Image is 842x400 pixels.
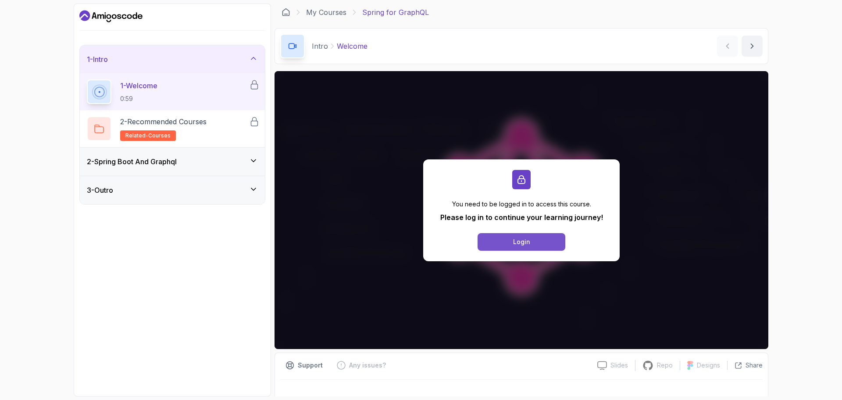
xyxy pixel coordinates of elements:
[478,233,565,251] button: Login
[727,361,763,370] button: Share
[610,361,628,370] p: Slides
[87,185,113,195] h3: 3 - Outro
[306,7,346,18] a: My Courses
[80,45,265,73] button: 1-Intro
[87,79,258,104] button: 1-Welcome0:59
[440,212,603,223] p: Please log in to continue your learning journey!
[298,361,323,370] p: Support
[697,361,720,370] p: Designs
[120,116,207,127] p: 2 - Recommended Courses
[717,36,738,57] button: previous content
[440,200,603,209] p: You need to be logged in to access this course.
[657,361,673,370] p: Repo
[282,8,290,17] a: Dashboard
[87,116,258,141] button: 2-Recommended Coursesrelated-courses
[362,7,429,18] p: Spring for GraphQL
[120,80,157,91] p: 1 - Welcome
[513,238,530,246] div: Login
[80,148,265,176] button: 2-Spring Boot And Graphql
[280,358,328,372] button: Support button
[87,156,177,167] h3: 2 - Spring Boot And Graphql
[125,132,171,139] span: related-courses
[337,41,367,51] p: Welcome
[87,54,108,65] h3: 1 - Intro
[80,176,265,204] button: 3-Outro
[79,9,143,23] a: Dashboard
[349,361,386,370] p: Any issues?
[746,361,763,370] p: Share
[742,36,763,57] button: next content
[120,94,157,103] p: 0:59
[312,41,328,51] p: Intro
